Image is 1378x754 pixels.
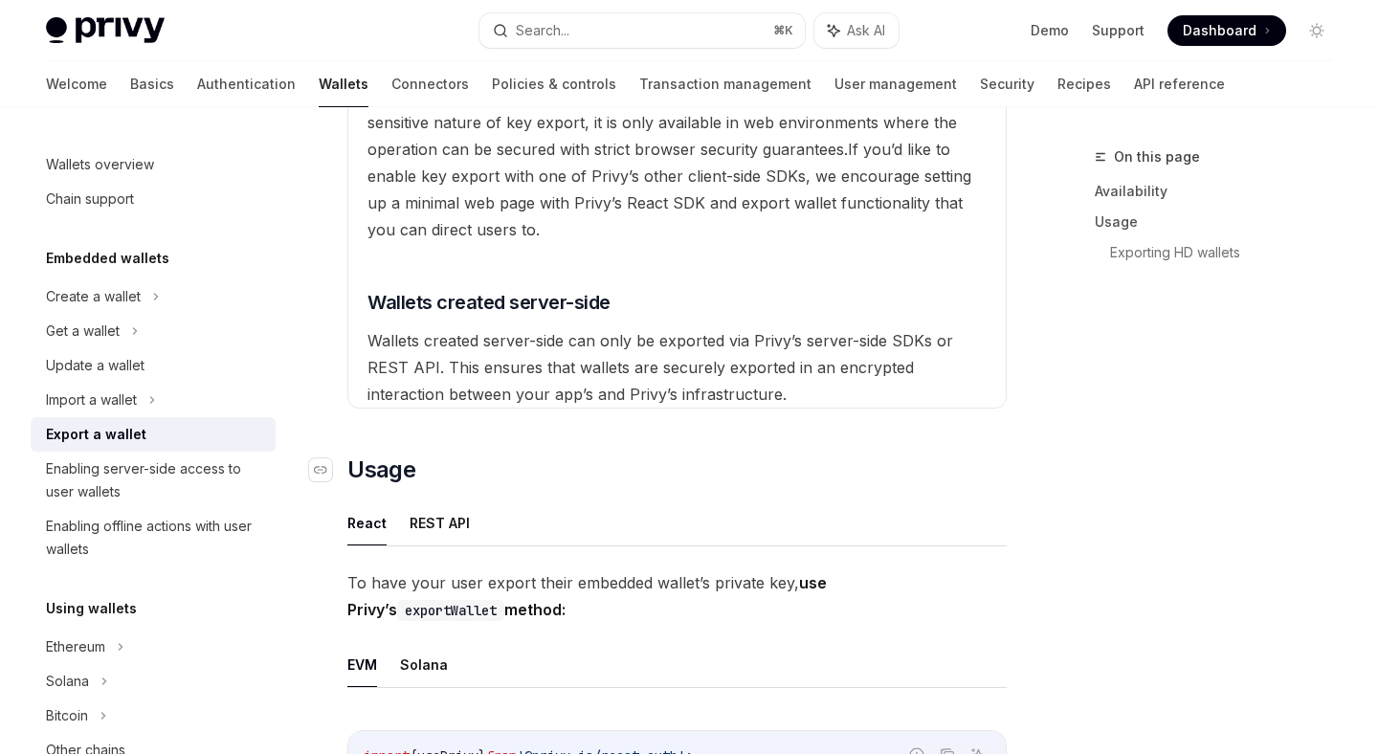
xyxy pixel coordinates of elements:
[1110,237,1347,268] a: Exporting HD wallets
[319,61,368,107] a: Wallets
[46,423,146,446] div: Export a wallet
[980,61,1034,107] a: Security
[347,500,387,545] button: React
[814,13,899,48] button: Ask AI
[31,348,276,383] a: Update a wallet
[46,354,144,377] div: Update a wallet
[1092,21,1145,40] a: Support
[1301,15,1332,46] button: Toggle dark mode
[46,247,169,270] h5: Embedded wallets
[46,388,137,411] div: Import a wallet
[1134,61,1225,107] a: API reference
[31,452,276,509] a: Enabling server-side access to user wallets
[46,285,141,308] div: Create a wallet
[46,670,89,693] div: Solana
[31,182,276,216] a: Chain support
[31,509,276,566] a: Enabling offline actions with user wallets
[773,23,793,38] span: ⌘ K
[309,455,347,485] a: Navigate to header
[367,289,611,316] span: Wallets created server-side
[834,61,957,107] a: User management
[639,61,811,107] a: Transaction management
[130,61,174,107] a: Basics
[391,61,469,107] a: Connectors
[31,417,276,452] a: Export a wallet
[46,457,264,503] div: Enabling server-side access to user wallets
[397,600,504,621] code: exportWallet
[492,61,616,107] a: Policies & controls
[46,61,107,107] a: Welcome
[46,597,137,620] h5: Using wallets
[516,19,569,42] div: Search...
[46,635,105,658] div: Ethereum
[1167,15,1286,46] a: Dashboard
[847,21,885,40] span: Ask AI
[1114,145,1200,168] span: On this page
[46,17,165,44] img: light logo
[479,13,804,48] button: Search...⌘K
[1095,176,1347,207] a: Availability
[347,642,377,687] button: EVM
[46,320,120,343] div: Get a wallet
[46,704,88,727] div: Bitcoin
[197,61,296,107] a: Authentication
[31,147,276,182] a: Wallets overview
[367,86,957,159] span: Due to the sensitive nature of key export, it is only available in web environments where the ope...
[1095,207,1347,237] a: Usage
[367,331,953,404] span: Wallets created server-side can only be exported via Privy’s server-side SDKs or REST API. This e...
[347,569,1007,623] span: To have your user export their embedded wallet’s private key,
[347,455,415,485] span: Usage
[1031,21,1069,40] a: Demo
[46,188,134,211] div: Chain support
[410,500,470,545] button: REST API
[46,153,154,176] div: Wallets overview
[1183,21,1256,40] span: Dashboard
[367,140,971,239] span: If you’d like to enable key export with one of Privy’s other client-side SDKs, we encourage setti...
[46,515,264,561] div: Enabling offline actions with user wallets
[400,642,448,687] button: Solana
[1057,61,1111,107] a: Recipes
[347,573,827,619] strong: use Privy’s method:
